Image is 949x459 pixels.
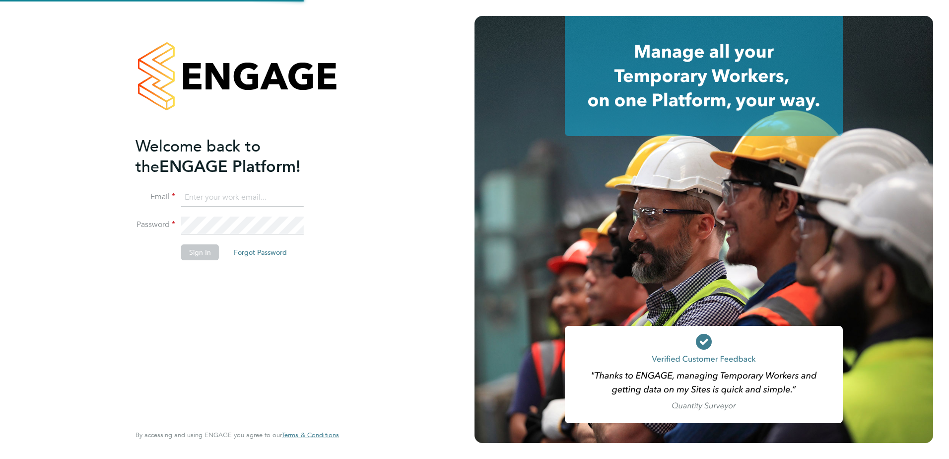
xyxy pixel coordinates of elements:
[181,244,219,260] button: Sign In
[181,189,304,207] input: Enter your work email...
[282,431,339,439] span: Terms & Conditions
[226,244,295,260] button: Forgot Password
[282,431,339,439] a: Terms & Conditions
[136,137,261,176] span: Welcome back to the
[136,136,329,177] h2: ENGAGE Platform!
[136,192,175,202] label: Email
[136,431,339,439] span: By accessing and using ENGAGE you agree to our
[136,220,175,230] label: Password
